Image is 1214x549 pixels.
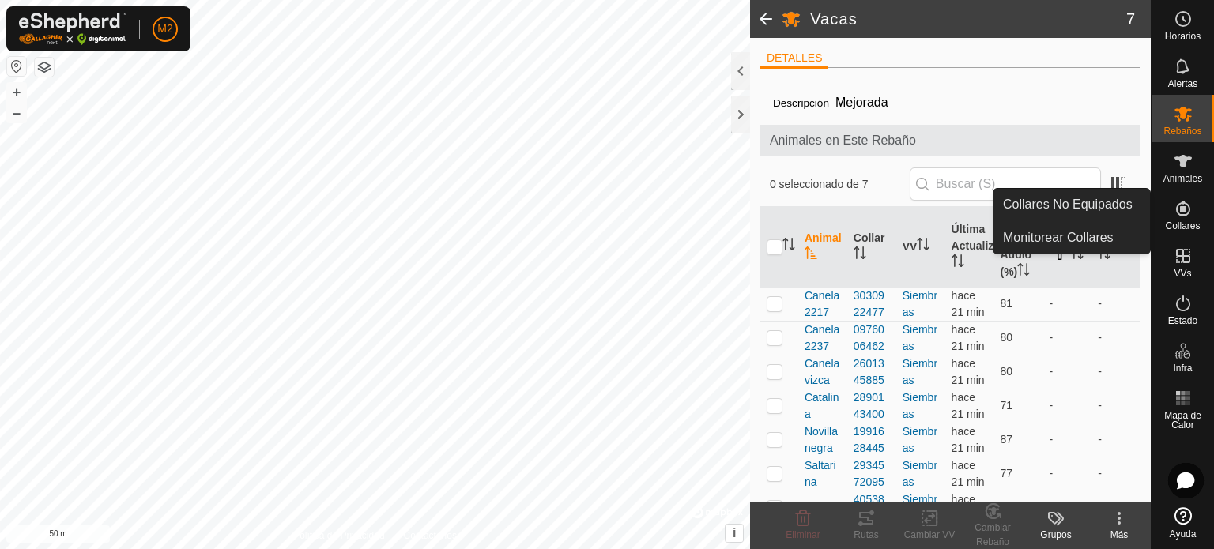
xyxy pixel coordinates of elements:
span: M2 [157,21,172,37]
a: Siembras [903,459,937,488]
span: Monitorear Collares [1003,228,1114,247]
td: - [1091,389,1140,423]
a: Ayuda [1152,501,1214,545]
span: 77 [1000,467,1012,479]
p-sorticon: Activar para ordenar [782,240,795,253]
div: Cambiar VV [898,528,961,542]
th: VV [896,207,945,288]
span: 71 [1000,399,1012,412]
td: - [1042,389,1091,423]
a: Política de Privacidad [293,528,384,543]
div: 2601345885 [854,355,890,389]
span: Estado [1168,316,1197,325]
span: VVs [1174,269,1191,278]
span: Animales [1163,174,1202,183]
span: Infra [1173,363,1192,373]
a: Siembras [903,289,937,318]
span: Eliminar [786,529,820,540]
p-sorticon: Activar para ordenar [952,257,964,269]
td: - [1042,457,1091,491]
td: - [1091,423,1140,457]
span: Horarios [1165,32,1201,41]
a: Collares No Equipados [993,189,1150,220]
td: - [1042,321,1091,355]
div: 2890143400 [854,389,890,423]
span: Collares No Equipados [1003,195,1133,214]
p-sorticon: Activar para ordenar [805,249,817,261]
span: 80 [1000,365,1012,378]
p-sorticon: Activar para ordenar [1017,265,1030,278]
button: Restablecer Mapa [7,57,26,76]
span: Novillanegra [805,423,841,457]
p-sorticon: Activar para ordenar [1071,249,1084,261]
td: - [1091,457,1140,491]
td: - [1042,287,1091,321]
a: Siembras [903,357,937,386]
a: Siembras [903,493,937,522]
span: 81 [1000,297,1012,310]
h2: Vacas [810,9,1126,28]
p-sorticon: Activar para ordenar [917,240,929,253]
span: Saltarina [805,457,841,491]
span: i [733,526,736,540]
a: Siembras [903,425,937,454]
li: DETALLES [760,50,829,69]
span: 7 [1126,7,1135,31]
div: 2934572095 [854,457,890,491]
button: i [726,525,743,542]
div: Más [1088,528,1151,542]
div: 3030922477 [854,288,890,321]
a: Siembras [903,391,937,420]
td: - [1091,321,1140,355]
span: 87 [1000,433,1012,446]
span: 25 ago 2025, 21:32 [952,459,985,488]
span: Alertas [1168,79,1197,88]
a: Contáctenos [404,528,457,543]
img: Logo Gallagher [19,13,126,45]
div: 0976006462 [854,322,890,355]
span: 80 [1000,331,1012,344]
td: - [1042,355,1091,389]
span: Mapa de Calor [1156,411,1210,430]
button: + [7,83,26,102]
span: 0 seleccionado de 7 [770,176,910,193]
span: 25 ago 2025, 21:33 [952,357,985,386]
span: Mejorada [829,89,895,115]
th: Última Actualización [945,207,994,288]
span: Ayuda [1170,529,1197,539]
td: - [1042,491,1091,525]
span: 25 ago 2025, 21:32 [952,425,985,454]
th: Collar [847,207,896,288]
p-sorticon: Activar para ordenar [1098,249,1110,261]
td: - [1042,423,1091,457]
div: Rutas [835,528,898,542]
span: Canela2217 [805,288,841,321]
td: - [1091,287,1140,321]
span: Catalina [805,389,841,423]
th: Animal [798,207,847,288]
label: Descripción [773,97,829,109]
div: 4053889200 [854,491,890,525]
div: Cambiar Rebaño [961,521,1024,549]
span: 25 ago 2025, 21:32 [952,493,985,522]
span: 25 ago 2025, 21:32 [952,323,985,352]
a: Monitorear Collares [993,222,1150,254]
span: Animales en Este Rebaño [770,131,1131,150]
span: 25 ago 2025, 21:32 [952,391,985,420]
span: Yoli [805,499,822,516]
div: 1991628445 [854,423,890,457]
button: – [7,103,26,122]
p-sorticon: Activar para ordenar [854,249,866,261]
span: Collares [1165,221,1200,231]
span: Canela2237 [805,322,841,355]
div: Grupos [1024,528,1088,542]
td: - [1091,491,1140,525]
span: Rebaños [1163,126,1201,136]
td: - [1091,355,1140,389]
span: Canelavizca [805,355,841,389]
span: 25 ago 2025, 21:32 [952,289,985,318]
button: Capas del Mapa [35,58,54,77]
input: Buscar (S) [910,167,1101,201]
